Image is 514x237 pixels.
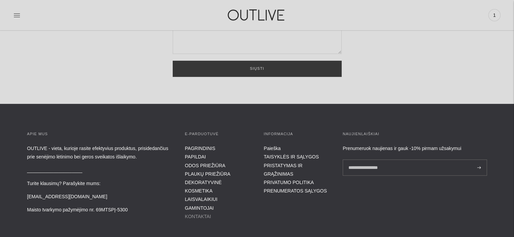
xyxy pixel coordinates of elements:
p: Turite klausimų? Parašykite mums: [27,179,171,188]
a: LAISVALAIKIUI [185,197,217,202]
a: KONTAKTAI [185,214,211,219]
a: PRIVATUMO POLITIKA [264,180,314,185]
a: PAGRINDINIS [185,146,215,151]
div: Prenumeruok naujienas ir gauk -10% pirmam užsakymui [343,144,487,153]
h3: E-parduotuvė [185,131,250,138]
h3: APIE MUS [27,131,171,138]
a: PLAUKŲ PRIEŽIŪRA [185,171,230,177]
a: 1 [488,8,500,23]
h3: Naujienlaiškiai [343,131,487,138]
p: Maisto tvarkymo pažymėjimo nr. 69MTSPĮ-5300 [27,206,171,214]
button: Siųsti [173,61,342,77]
a: PRENUMERATOS SĄLYGOS [264,188,327,194]
a: DEKORATYVINĖ KOSMETIKA [185,180,222,194]
img: OUTLIVE [215,3,299,27]
a: TAISYKLĖS IR SĄLYGOS [264,154,319,159]
h3: INFORMACIJA [264,131,329,138]
p: _____________________ [27,166,171,175]
a: ODOS PRIEŽIŪRA [185,163,225,168]
p: [EMAIL_ADDRESS][DOMAIN_NAME] [27,192,171,201]
a: PAPILDAI [185,154,206,159]
a: Paieška [264,146,281,151]
a: PRISTATYMAS IR GRĄŽINIMAS [264,163,303,177]
p: OUTLIVE - vieta, kurioje rasite efektyvius produktus, prisidedančius prie senėjimo lėtinimo bei g... [27,144,171,161]
a: GAMINTOJAI [185,205,214,211]
span: 1 [490,10,499,20]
